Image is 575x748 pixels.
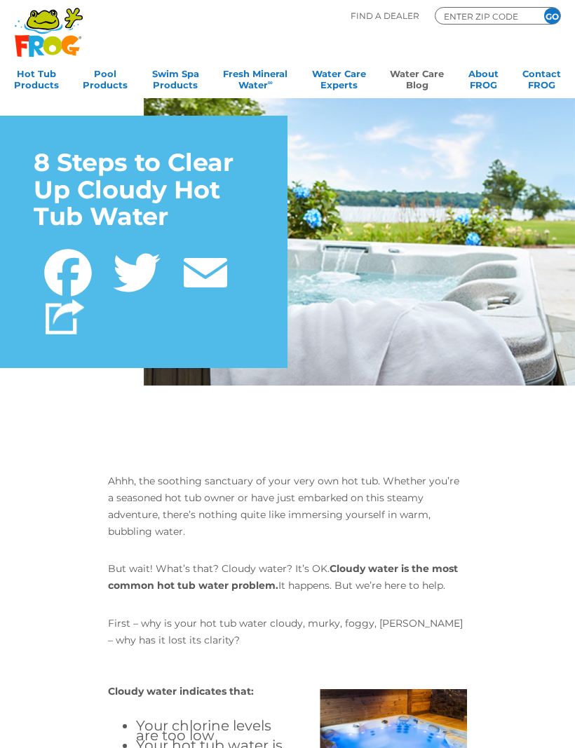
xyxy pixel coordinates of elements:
[351,7,419,25] p: Find A Dealer
[14,64,59,92] a: Hot TubProducts
[108,561,467,594] p: But wait! What’s that? Cloudy water? It’s OK. It happens. But we’re here to help.
[152,64,199,92] a: Swim SpaProducts
[46,299,84,334] img: Share
[102,241,171,299] a: Twitter
[442,10,527,22] input: Zip Code Form
[468,64,499,92] a: AboutFROG
[34,241,102,299] a: Facebook
[268,79,273,86] sup: ∞
[312,64,366,92] a: Water CareExperts
[136,721,287,740] li: Your chlorine levels are too low
[108,616,467,649] p: First – why is your hot tub water cloudy, murky, foggy, [PERSON_NAME] – why has it lost its clarity?
[83,64,128,92] a: PoolProducts
[108,685,254,698] strong: Cloudy water indicates that:
[171,241,240,299] a: Email
[223,64,287,92] a: Fresh MineralWater∞
[522,64,561,92] a: ContactFROG
[108,473,467,540] p: Ahhh, the soothing sanctuary of your very own hot tub. Whether you’re a seasoned hot tub owner or...
[34,149,254,231] h1: 8 Steps to Clear Up Cloudy Hot Tub Water
[144,98,575,386] img: Image of an outdoor hot tub with a white towel sitting on the edge of the hot tub.
[390,64,444,92] a: Water CareBlog
[544,8,560,24] input: GO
